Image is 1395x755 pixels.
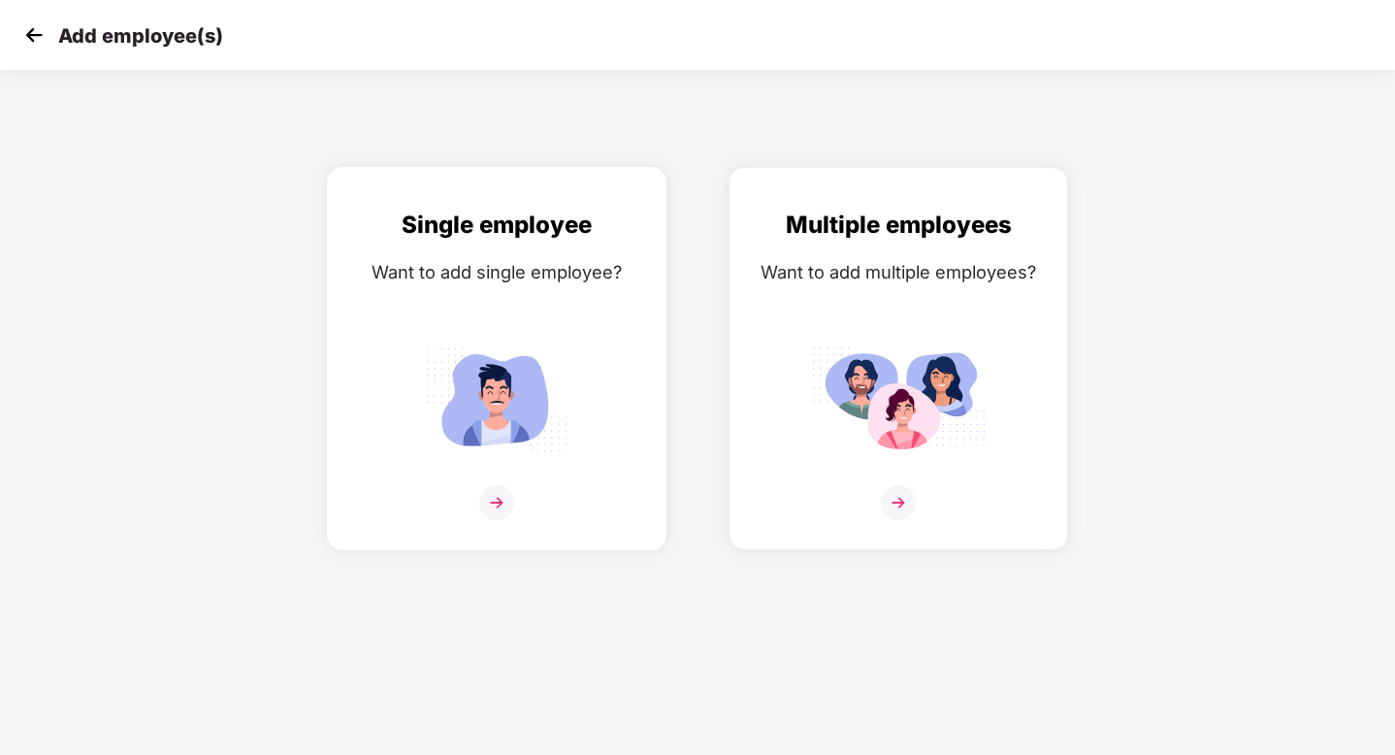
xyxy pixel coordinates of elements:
[58,24,223,48] p: Add employee(s)
[19,20,49,49] img: svg+xml;base64,PHN2ZyB4bWxucz0iaHR0cDovL3d3dy53My5vcmcvMjAwMC9zdmciIHdpZHRoPSIzMCIgaGVpZ2h0PSIzMC...
[347,258,646,286] div: Want to add single employee?
[749,258,1048,286] div: Want to add multiple employees?
[409,339,584,460] img: svg+xml;base64,PHN2ZyB4bWxucz0iaHR0cDovL3d3dy53My5vcmcvMjAwMC9zdmciIGlkPSJTaW5nbGVfZW1wbG95ZWUiIH...
[479,485,514,520] img: svg+xml;base64,PHN2ZyB4bWxucz0iaHR0cDovL3d3dy53My5vcmcvMjAwMC9zdmciIHdpZHRoPSIzNiIgaGVpZ2h0PSIzNi...
[749,207,1048,244] div: Multiple employees
[881,485,916,520] img: svg+xml;base64,PHN2ZyB4bWxucz0iaHR0cDovL3d3dy53My5vcmcvMjAwMC9zdmciIHdpZHRoPSIzNiIgaGVpZ2h0PSIzNi...
[811,339,986,460] img: svg+xml;base64,PHN2ZyB4bWxucz0iaHR0cDovL3d3dy53My5vcmcvMjAwMC9zdmciIGlkPSJNdWx0aXBsZV9lbXBsb3llZS...
[347,207,646,244] div: Single employee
